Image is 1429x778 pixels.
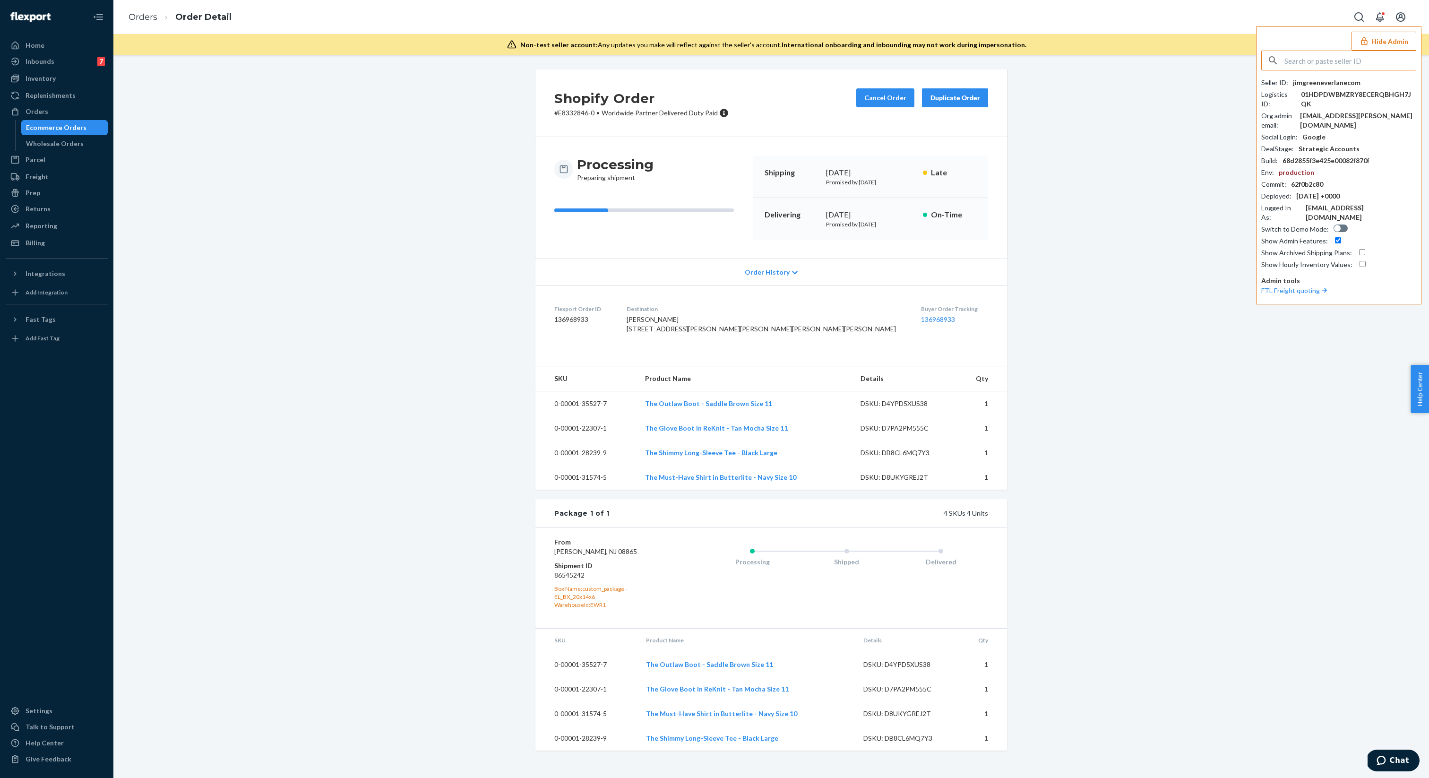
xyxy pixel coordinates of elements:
td: 1 [959,701,1007,726]
div: Show Archived Shipping Plans : [1261,248,1352,258]
td: 0-00001-31574-5 [535,701,638,726]
td: 0-00001-22307-1 [535,416,637,441]
div: Talk to Support [26,722,75,732]
td: 0-00001-35527-7 [535,652,638,677]
div: Deployed : [1261,191,1291,201]
div: Logged In As : [1261,203,1301,222]
div: Show Hourly Inventory Values : [1261,260,1352,269]
a: The Outlaw Boot - Saddle Brown Size 11 [645,399,772,407]
span: Worldwide Partner Delivered Duty Paid [602,109,718,117]
th: Qty [957,366,1007,391]
button: Help Center [1411,365,1429,413]
div: DSKU: D8UKYGREJ2T [861,473,949,482]
div: Google [1302,132,1326,142]
td: 0-00001-22307-1 [535,677,638,701]
a: The Must-Have Shirt in Butterlite - Navy Size 10 [645,473,796,481]
td: 0-00001-28239-9 [535,726,638,751]
dt: Destination [627,305,906,313]
td: 1 [957,416,1007,441]
div: [DATE] [826,209,915,220]
div: DealStage : [1261,144,1294,154]
div: production [1279,168,1314,177]
div: 7 [97,57,105,66]
div: Billing [26,238,45,248]
p: Promised by [DATE] [826,178,915,186]
dt: Flexport Order ID [554,305,611,313]
div: Add Fast Tag [26,334,60,342]
td: 0-00001-35527-7 [535,391,637,416]
div: Box Name: custom_package - EL_BX_20x14x6 [554,585,667,601]
div: Wholesale Orders [26,139,84,148]
span: [PERSON_NAME], NJ 08865 [554,547,637,555]
a: Settings [6,703,108,718]
a: Billing [6,235,108,251]
button: Talk to Support [6,719,108,735]
a: Parcel [6,152,108,167]
div: DSKU: D7PA2PM555C [861,424,949,433]
div: Inventory [26,74,56,83]
div: Reporting [26,221,57,231]
div: jimgreeneverlanecom [1293,78,1360,87]
div: Shipped [800,557,894,567]
dt: Buyer Order Tracking [921,305,988,313]
div: 68d2855f3e425e00082f870f [1283,156,1369,165]
a: Reporting [6,218,108,233]
a: Add Fast Tag [6,331,108,346]
td: 1 [957,391,1007,416]
p: Delivering [765,209,818,220]
button: Duplicate Order [922,88,988,107]
a: Orders [6,104,108,119]
dt: Shipment ID [554,561,667,571]
th: SKU [535,629,638,652]
div: Ecommerce Orders [26,123,86,132]
div: Strategic Accounts [1299,144,1360,154]
td: 1 [959,652,1007,677]
a: FTL Freight quoting [1261,286,1329,294]
a: Returns [6,201,108,216]
p: Shipping [765,167,818,178]
div: Org admin email : [1261,111,1295,130]
a: Home [6,38,108,53]
div: Processing [705,557,800,567]
div: Give Feedback [26,754,71,764]
th: Details [856,629,960,652]
div: Any updates you make will reflect against the seller's account. [520,40,1026,50]
div: 01HDPDWBMZRY8ECERQBHGH7JQK [1301,90,1416,109]
div: Show Admin Features : [1261,236,1328,246]
span: Order History [745,268,790,277]
div: DSKU: DB8CL6MQ7Y3 [863,734,952,743]
button: Open account menu [1391,8,1410,26]
dt: From [554,537,667,547]
div: 4 SKUs 4 Units [610,509,988,518]
a: Add Integration [6,285,108,300]
th: Qty [959,629,1007,652]
div: Parcel [26,155,45,164]
div: Duplicate Order [930,93,980,103]
th: Product Name [638,629,856,652]
div: Social Login : [1261,132,1298,142]
a: Inbounds7 [6,54,108,69]
div: Orders [26,107,48,116]
button: Open Search Box [1350,8,1369,26]
div: DSKU: D7PA2PM555C [863,684,952,694]
img: Flexport logo [10,12,51,22]
p: Late [931,167,977,178]
div: Settings [26,706,52,716]
span: Non-test seller account: [520,41,598,49]
a: The Glove Boot in ReKnit - Tan Mocha Size 11 [646,685,789,693]
div: Seller ID : [1261,78,1288,87]
div: Env : [1261,168,1274,177]
div: WarehouseId: EWR1 [554,601,667,609]
a: 136968933 [921,315,955,323]
div: Delivered [894,557,988,567]
ol: breadcrumbs [121,3,239,31]
div: Add Integration [26,288,68,296]
span: [PERSON_NAME] [STREET_ADDRESS][PERSON_NAME][PERSON_NAME][PERSON_NAME][PERSON_NAME] [627,315,896,333]
p: Promised by [DATE] [826,220,915,228]
div: Switch to Demo Mode : [1261,225,1329,234]
a: Replenishments [6,88,108,103]
span: International onboarding and inbounding may not work during impersonation. [782,41,1026,49]
div: DSKU: DB8CL6MQ7Y3 [861,448,949,458]
button: Close Navigation [89,8,108,26]
div: Prep [26,188,40,198]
